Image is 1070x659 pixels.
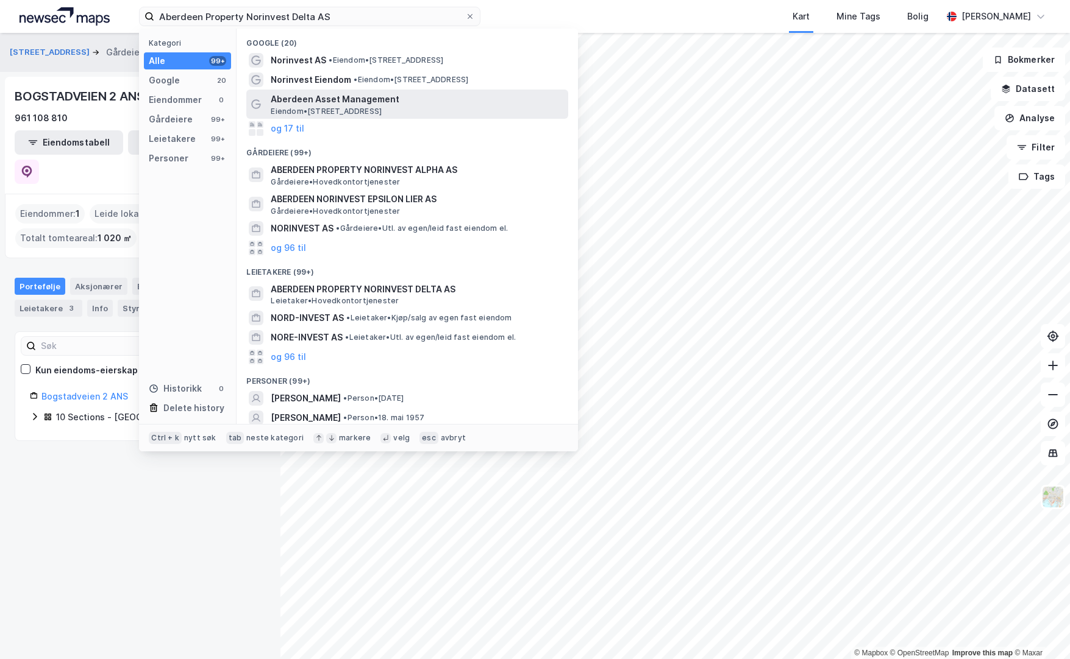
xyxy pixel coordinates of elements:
[216,384,226,393] div: 0
[271,241,306,255] button: og 96 til
[15,86,146,106] div: BOGSTADVEIEN 2 ANS
[70,278,127,295] div: Aksjonærer
[1009,601,1070,659] iframe: Chat Widget
[209,134,226,144] div: 99+
[149,132,196,146] div: Leietakere
[237,29,578,51] div: Google (20)
[952,649,1013,657] a: Improve this map
[346,313,512,323] span: Leietaker • Kjøp/salg av egen fast eiendom
[10,46,92,58] button: [STREET_ADDRESS]
[329,55,332,65] span: •
[271,72,351,87] span: Norinvest Eiendom
[890,649,949,657] a: OpenStreetMap
[343,393,404,403] span: Person • [DATE]
[345,333,516,342] span: Leietaker • Utl. av egen/leid fast eiendom el.
[209,115,226,124] div: 99+
[836,9,880,24] div: Mine Tags
[15,130,123,155] button: Eiendomstabell
[56,410,235,425] div: 10 Sections - [GEOGRAPHIC_DATA], 214/13
[271,330,343,345] span: NORE-INVEST AS
[237,258,578,280] div: Leietakere (99+)
[76,206,80,221] span: 1
[216,76,226,85] div: 20
[15,228,137,248] div: Totalt tomteareal :
[1007,135,1065,160] button: Filter
[393,433,410,443] div: velg
[339,433,371,443] div: markere
[149,54,165,68] div: Alle
[271,350,306,364] button: og 96 til
[271,107,382,116] span: Eiendom • [STREET_ADDRESS]
[90,204,176,224] div: Leide lokasjoner :
[15,204,85,224] div: Eiendommer :
[35,363,138,378] div: Kun eiendoms-eierskap
[343,393,347,403] span: •
[354,75,468,85] span: Eiendom • [STREET_ADDRESS]
[246,433,304,443] div: neste kategori
[271,163,563,177] span: ABERDEEN PROPERTY NORINVEST ALPHA AS
[329,55,443,65] span: Eiendom • [STREET_ADDRESS]
[271,121,304,136] button: og 17 til
[106,45,143,60] div: Gårdeier
[271,282,563,297] span: ABERDEEN PROPERTY NORINVEST DELTA AS
[336,224,508,233] span: Gårdeiere • Utl. av egen/leid fast eiendom el.
[128,130,237,155] button: Leietakertabell
[149,381,202,396] div: Historikk
[1008,164,1065,189] button: Tags
[149,432,182,444] div: Ctrl + k
[184,433,216,443] div: nytt søk
[15,278,65,295] div: Portefølje
[154,7,465,26] input: Søk på adresse, matrikkel, gårdeiere, leietakere eller personer
[149,151,188,166] div: Personer
[1041,485,1065,509] img: Z
[271,53,326,68] span: Norinvest AS
[271,391,341,406] span: [PERSON_NAME]
[271,411,341,425] span: [PERSON_NAME]
[354,75,357,84] span: •
[216,95,226,105] div: 0
[118,300,168,317] div: Styret
[345,333,349,342] span: •
[149,93,202,107] div: Eiendommer
[961,9,1031,24] div: [PERSON_NAME]
[87,300,113,317] div: Info
[41,391,128,401] a: Bogstadveien 2 ANS
[441,433,466,443] div: avbryt
[271,192,563,206] span: ABERDEEN NORINVEST EPSILON LIER AS
[271,296,399,306] span: Leietaker • Hovedkontortjenester
[149,38,231,48] div: Kategori
[854,649,888,657] a: Mapbox
[149,73,180,88] div: Google
[98,231,132,245] span: 1 020 ㎡
[237,367,578,389] div: Personer (99+)
[991,77,1065,101] button: Datasett
[209,56,226,66] div: 99+
[346,313,350,322] span: •
[209,153,226,163] div: 99+
[132,278,207,295] div: Eiendommer
[419,432,438,444] div: esc
[983,48,1065,72] button: Bokmerker
[994,106,1065,130] button: Analyse
[793,9,810,24] div: Kart
[271,92,563,107] span: Aberdeen Asset Management
[65,302,77,314] div: 3
[149,112,193,127] div: Gårdeiere
[15,111,68,125] div: 961 108 810
[15,300,82,317] div: Leietakere
[226,432,244,444] div: tab
[271,311,344,325] span: NORD-INVEST AS
[271,177,400,187] span: Gårdeiere • Hovedkontortjenester
[20,7,110,26] img: logo.a4113a55bc3d86da70a041830d287a7e.svg
[907,9,929,24] div: Bolig
[336,224,340,233] span: •
[271,221,333,236] span: NORINVEST AS
[343,413,424,423] span: Person • 18. mai 1957
[36,337,169,355] input: Søk
[163,401,224,415] div: Delete history
[271,206,400,216] span: Gårdeiere • Hovedkontortjenester
[237,138,578,160] div: Gårdeiere (99+)
[343,413,347,422] span: •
